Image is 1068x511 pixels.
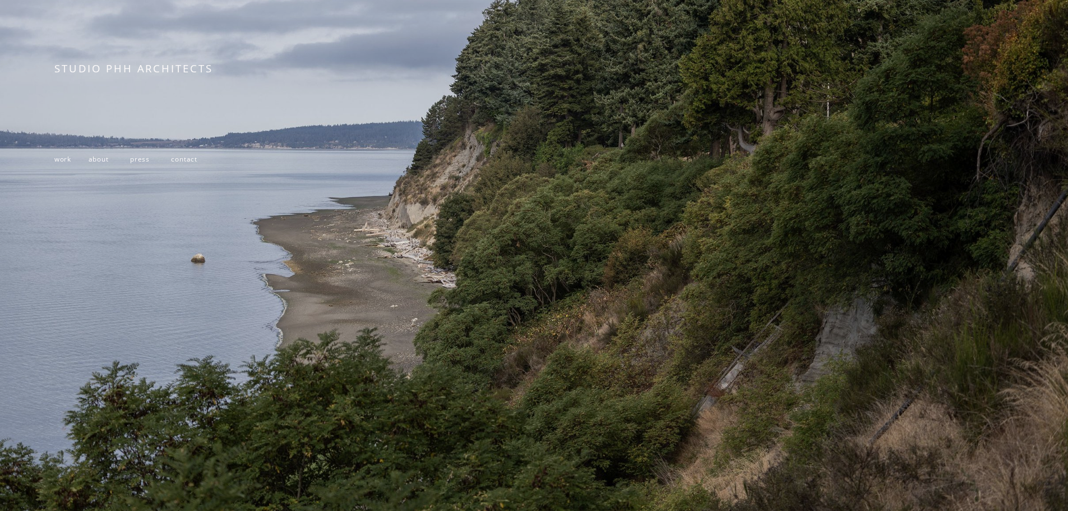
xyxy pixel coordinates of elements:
a: about [89,154,109,163]
a: contact [171,154,197,163]
span: STUDIO PHH ARCHITECTS [54,61,213,75]
a: press [130,154,150,163]
a: work [54,154,71,163]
